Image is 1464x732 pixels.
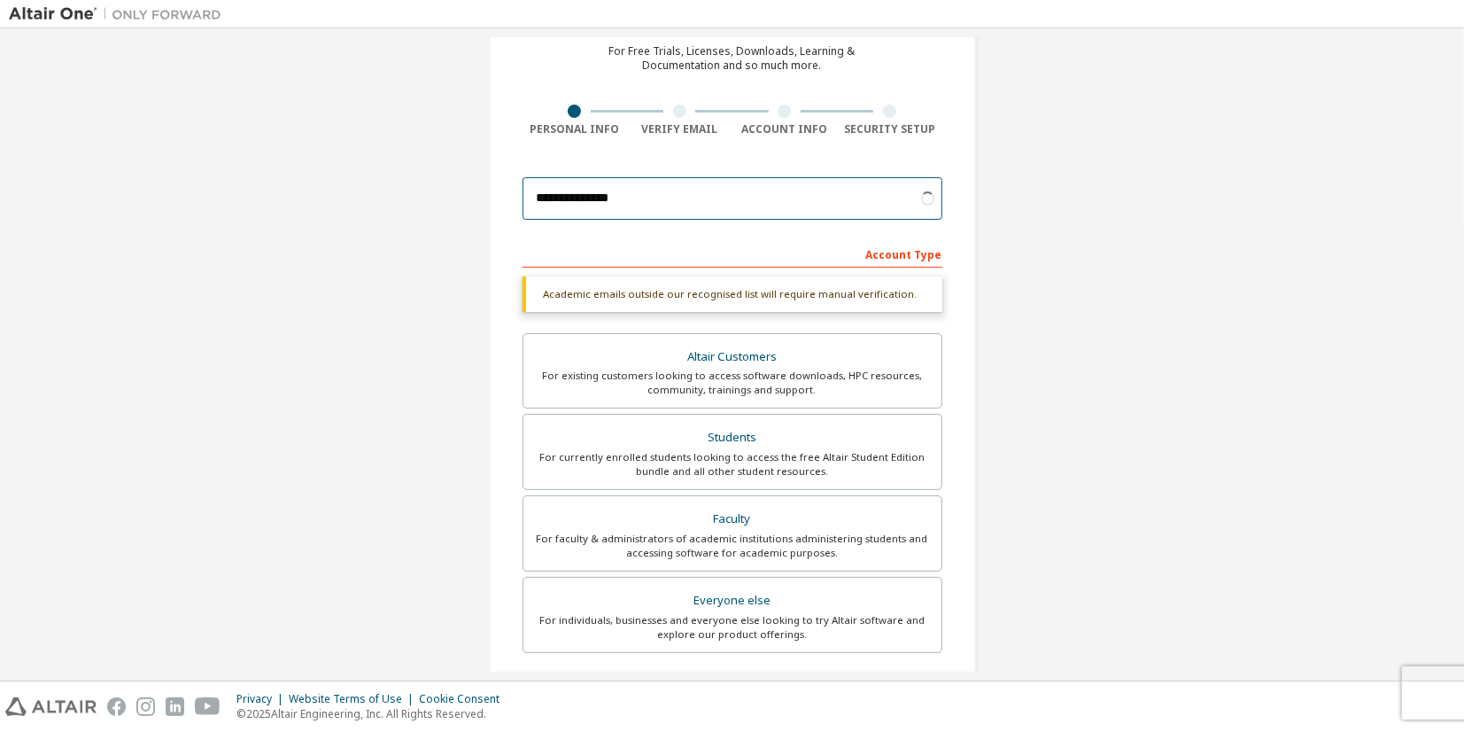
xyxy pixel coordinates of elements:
[534,613,931,642] div: For individuals, businesses and everyone else looking to try Altair software and explore our prod...
[236,706,510,721] p: © 2025 Altair Engineering, Inc. All Rights Reserved.
[136,697,155,716] img: instagram.svg
[609,44,856,73] div: For Free Trials, Licenses, Downloads, Learning & Documentation and so much more.
[419,692,510,706] div: Cookie Consent
[534,450,931,479] div: For currently enrolled students looking to access the free Altair Student Edition bundle and all ...
[534,369,931,397] div: For existing customers looking to access software downloads, HPC resources, community, trainings ...
[523,276,942,312] div: Academic emails outside our recognised list will require manual verification.
[9,5,230,23] img: Altair One
[236,692,289,706] div: Privacy
[837,122,942,136] div: Security Setup
[534,532,931,560] div: For faculty & administrators of academic institutions administering students and accessing softwa...
[195,697,221,716] img: youtube.svg
[289,692,419,706] div: Website Terms of Use
[534,588,931,613] div: Everyone else
[523,239,942,268] div: Account Type
[166,697,184,716] img: linkedin.svg
[107,697,126,716] img: facebook.svg
[534,345,931,370] div: Altair Customers
[534,507,931,532] div: Faculty
[534,425,931,450] div: Students
[5,697,97,716] img: altair_logo.svg
[523,122,628,136] div: Personal Info
[627,122,732,136] div: Verify Email
[732,122,838,136] div: Account Info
